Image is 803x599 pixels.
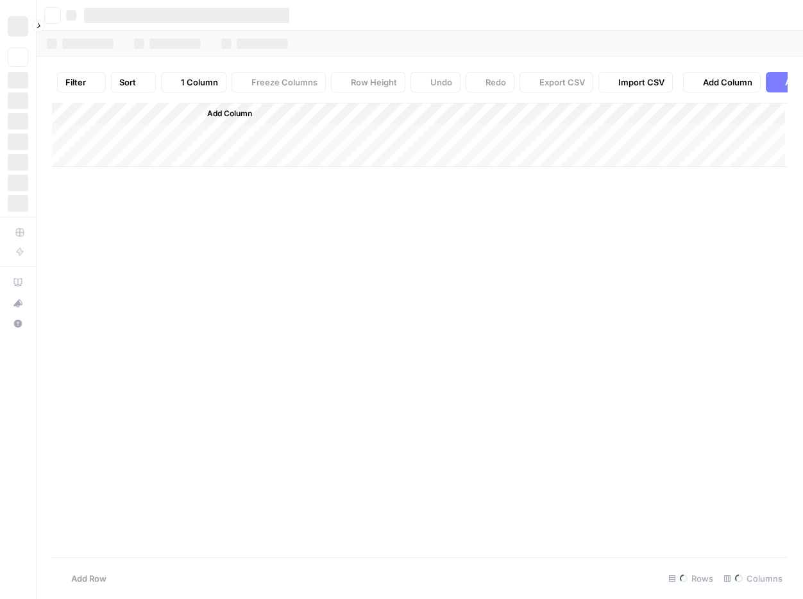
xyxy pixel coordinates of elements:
button: Sort [111,72,156,92]
span: Freeze Columns [251,76,317,89]
button: Add Row [52,568,114,589]
span: Add Row [71,572,106,585]
span: Redo [486,76,506,89]
span: Row Height [351,76,397,89]
button: Help + Support [8,313,28,334]
a: AirOps Academy [8,272,28,293]
button: Export CSV [520,72,593,92]
button: Add Column [190,105,257,122]
span: 1 Column [181,76,218,89]
button: Redo [466,72,514,92]
button: Freeze Columns [232,72,326,92]
button: Undo [410,72,461,92]
div: Rows [663,568,718,589]
button: 1 Column [161,72,226,92]
span: Sort [119,76,136,89]
span: Undo [430,76,452,89]
span: Export CSV [539,76,585,89]
span: Filter [65,76,86,89]
button: What's new? [8,293,28,313]
span: Add Column [207,108,252,119]
div: Columns [718,568,788,589]
button: Import CSV [598,72,673,92]
span: Add Column [703,76,752,89]
span: Import CSV [618,76,664,89]
button: Filter [57,72,106,92]
button: Add Column [683,72,761,92]
button: Row Height [331,72,405,92]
